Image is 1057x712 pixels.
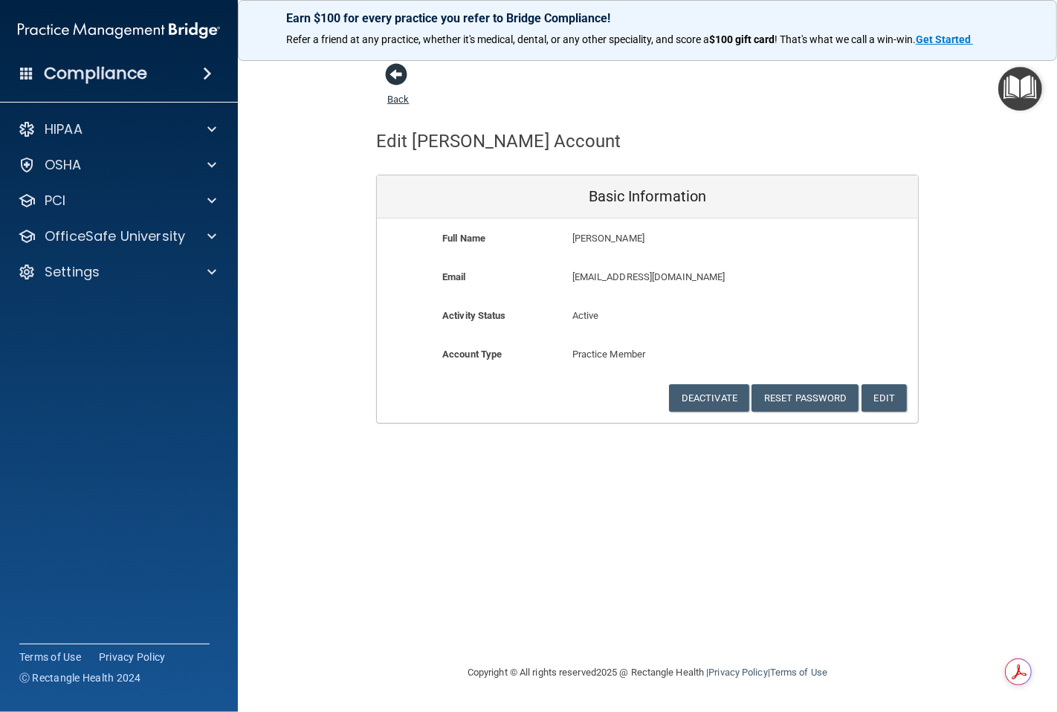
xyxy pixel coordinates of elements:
[18,16,220,45] img: PMB logo
[572,307,723,325] p: Active
[45,227,185,245] p: OfficeSafe University
[572,230,809,247] p: [PERSON_NAME]
[751,384,859,412] button: Reset Password
[19,670,141,685] span: Ⓒ Rectangle Health 2024
[669,384,749,412] button: Deactivate
[442,271,466,282] b: Email
[775,33,916,45] span: ! That's what we call a win-win.
[376,132,621,151] h4: Edit [PERSON_NAME] Account
[709,33,775,45] strong: $100 gift card
[18,192,216,210] a: PCI
[18,263,216,281] a: Settings
[442,349,502,360] b: Account Type
[18,227,216,245] a: OfficeSafe University
[916,33,973,45] a: Get Started
[45,120,83,138] p: HIPAA
[45,192,65,210] p: PCI
[708,667,767,678] a: Privacy Policy
[286,33,709,45] span: Refer a friend at any practice, whether it's medical, dental, or any other speciality, and score a
[572,346,723,363] p: Practice Member
[99,650,166,664] a: Privacy Policy
[19,650,81,664] a: Terms of Use
[998,67,1042,111] button: Open Resource Center
[442,233,485,244] b: Full Name
[572,268,809,286] p: [EMAIL_ADDRESS][DOMAIN_NAME]
[377,175,918,219] div: Basic Information
[45,263,100,281] p: Settings
[44,63,147,84] h4: Compliance
[862,384,907,412] button: Edit
[376,649,919,696] div: Copyright © All rights reserved 2025 @ Rectangle Health | |
[18,156,216,174] a: OSHA
[18,120,216,138] a: HIPAA
[387,76,409,105] a: Back
[770,667,827,678] a: Terms of Use
[45,156,82,174] p: OSHA
[286,11,1009,25] p: Earn $100 for every practice you refer to Bridge Compliance!
[916,33,971,45] strong: Get Started
[442,310,506,321] b: Activity Status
